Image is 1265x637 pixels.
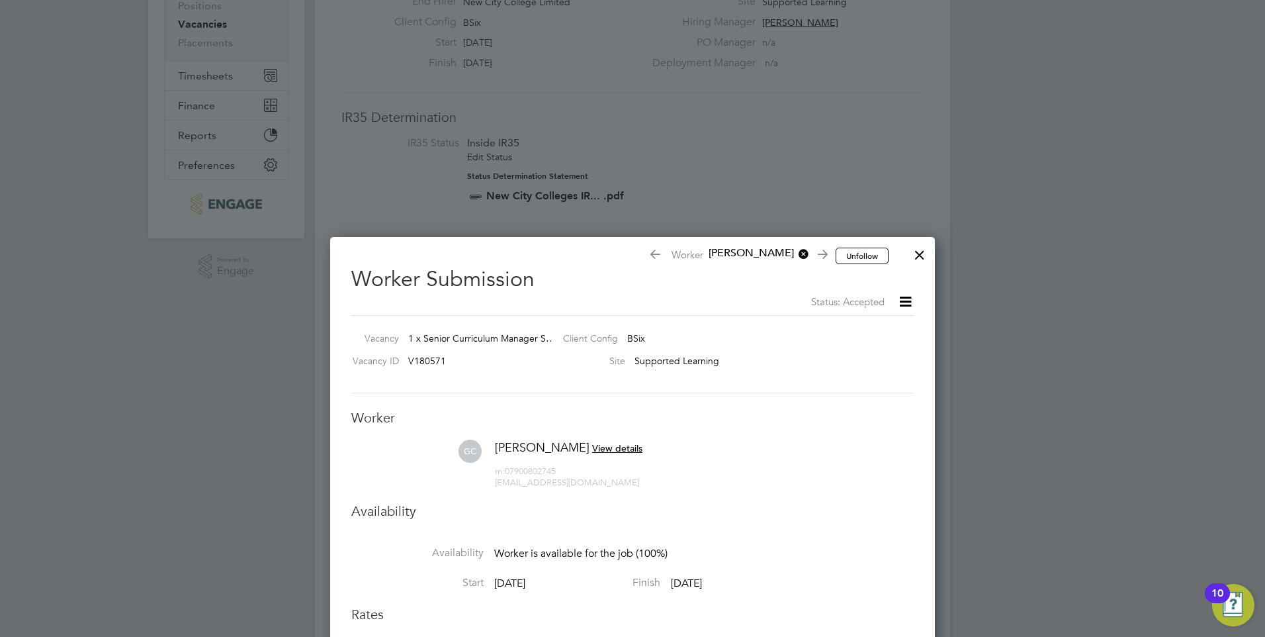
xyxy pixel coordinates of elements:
span: Status: Accepted [811,295,885,308]
label: Start [351,576,484,590]
button: Open Resource Center, 10 new notifications [1212,584,1254,626]
label: Client Config [552,332,618,344]
label: Site [552,355,625,367]
label: Finish [528,576,660,590]
h3: Availability [351,503,914,520]
label: Vacancy [346,332,399,344]
span: 07900802745 [495,465,556,477]
span: BSix [627,332,645,344]
label: Availability [351,546,484,560]
span: V180571 [408,355,446,367]
h2: Worker Submission [351,256,914,310]
h3: Rates [351,606,914,623]
button: Unfollow [836,248,889,265]
span: Worker [648,246,826,265]
span: [DATE] [494,577,525,590]
span: [PERSON_NAME] [495,440,589,455]
div: 10 [1211,593,1223,611]
span: [EMAIL_ADDRESS][DOMAIN_NAME] [495,477,639,488]
label: Vacancy ID [346,355,399,367]
span: Supported Learning [634,355,719,367]
span: GC [458,440,482,463]
span: Worker is available for the job (100%) [494,547,668,560]
span: 1 x Senior Curriculum Manager S… [408,332,555,344]
span: [DATE] [671,577,702,590]
h3: Worker [351,409,914,426]
span: View details [592,442,642,454]
span: m: [495,465,505,477]
span: [PERSON_NAME] [703,246,809,261]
